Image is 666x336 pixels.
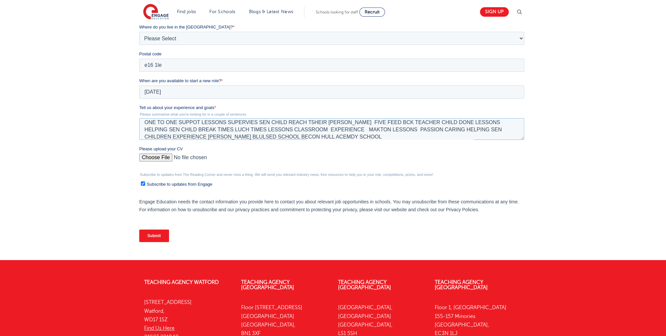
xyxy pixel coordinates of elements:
span: Schools looking for staff [316,10,358,14]
input: *Last name [194,1,385,14]
a: For Schools [209,9,235,14]
a: Teaching Agency [GEOGRAPHIC_DATA] [435,279,488,290]
a: Find jobs [177,9,196,14]
a: Teaching Agency [GEOGRAPHIC_DATA] [241,279,294,290]
input: *Contact Number [194,22,385,35]
a: Sign up [480,7,509,17]
a: Recruit [359,8,385,17]
a: Blogs & Latest News [249,9,294,14]
input: Subscribe to updates from Engage [2,225,6,229]
a: Find Us Here [144,325,175,331]
a: Teaching Agency [GEOGRAPHIC_DATA] [338,279,391,290]
span: Recruit [365,9,380,14]
img: Engage Education [143,4,169,20]
span: Subscribe to updates from Engage [8,225,73,230]
a: Teaching Agency Watford [144,279,219,285]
